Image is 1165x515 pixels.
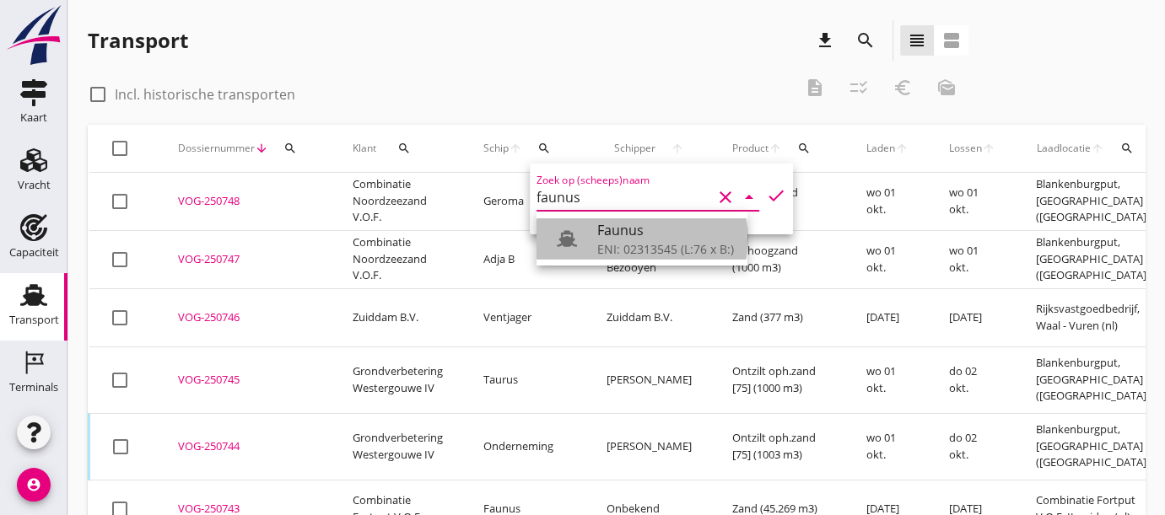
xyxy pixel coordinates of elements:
td: Ontzilt oph.zand [75] (1000 m3) [712,346,846,413]
span: Schipper [607,141,663,156]
label: Incl. historische transporten [115,86,295,103]
i: search [397,142,411,155]
div: ENI: 02313545 (L:76 x B:) [597,240,734,258]
div: VOG-250744 [178,438,312,455]
span: Dossiernummer [178,141,255,156]
td: Taurus [463,346,586,413]
i: arrow_upward [895,142,909,155]
td: wo 01 okt. [846,173,929,231]
div: Transport [88,27,188,54]
td: wo 01 okt. [846,413,929,480]
i: arrow_drop_down [739,187,759,207]
td: wo 01 okt. [929,230,1016,288]
i: arrow_downward [255,142,268,155]
i: account_circle [17,468,51,502]
td: Combinatie Noordzeezand V.O.F. [332,173,463,231]
span: Laadlocatie [1036,141,1091,156]
i: arrow_upward [663,142,692,155]
i: arrow_upward [982,142,995,155]
i: search [283,142,297,155]
div: VOG-250746 [178,309,312,326]
td: [DATE] [846,288,929,346]
div: Klant [353,128,443,169]
i: view_agenda [941,30,962,51]
div: Faunus [597,220,734,240]
img: logo-small.a267ee39.svg [3,4,64,67]
td: wo 01 okt. [929,173,1016,231]
td: [DATE] [929,288,1016,346]
span: Laden [866,141,895,156]
i: check [766,185,786,206]
i: arrow_upward [509,142,522,155]
td: Ophoogzand (1000 m3) [712,230,846,288]
td: Geroma [463,173,586,231]
td: Combinatie Noordzeezand V.O.F. [332,230,463,288]
i: download [815,30,835,51]
i: clear [715,187,736,207]
td: Ontzilt oph.zand [75] (1003 m3) [712,413,846,480]
span: Lossen [949,141,982,156]
td: Adja B [463,230,586,288]
i: search [537,142,551,155]
td: Zuiddam B.V. [332,288,463,346]
span: Product [732,141,769,156]
i: arrow_upward [769,142,782,155]
div: VOG-250747 [178,251,312,268]
td: do 02 okt. [929,346,1016,413]
td: [PERSON_NAME] [586,413,712,480]
div: Capaciteit [9,247,59,258]
td: wo 01 okt. [846,346,929,413]
i: search [855,30,876,51]
div: VOG-250748 [178,193,312,210]
td: Ventjager [463,288,586,346]
i: search [797,142,811,155]
td: [PERSON_NAME] [586,346,712,413]
div: VOG-250745 [178,372,312,389]
div: Kaart [20,112,47,123]
div: Transport [9,314,59,325]
div: Vracht [18,180,51,190]
td: do 02 okt. [929,413,1016,480]
td: wo 01 okt. [846,230,929,288]
i: view_headline [907,30,927,51]
td: Grondverbetering Westergouwe IV [332,413,463,480]
div: Terminals [9,382,58,393]
td: Zand (377 m3) [712,288,846,346]
td: Grondverbetering Westergouwe IV [332,346,463,413]
span: Schip [483,141,509,156]
i: search [1120,142,1134,155]
input: Zoek op (scheeps)naam [537,184,712,211]
td: Zuiddam B.V. [586,288,712,346]
i: arrow_upward [1091,142,1105,155]
td: Onderneming [463,413,586,480]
